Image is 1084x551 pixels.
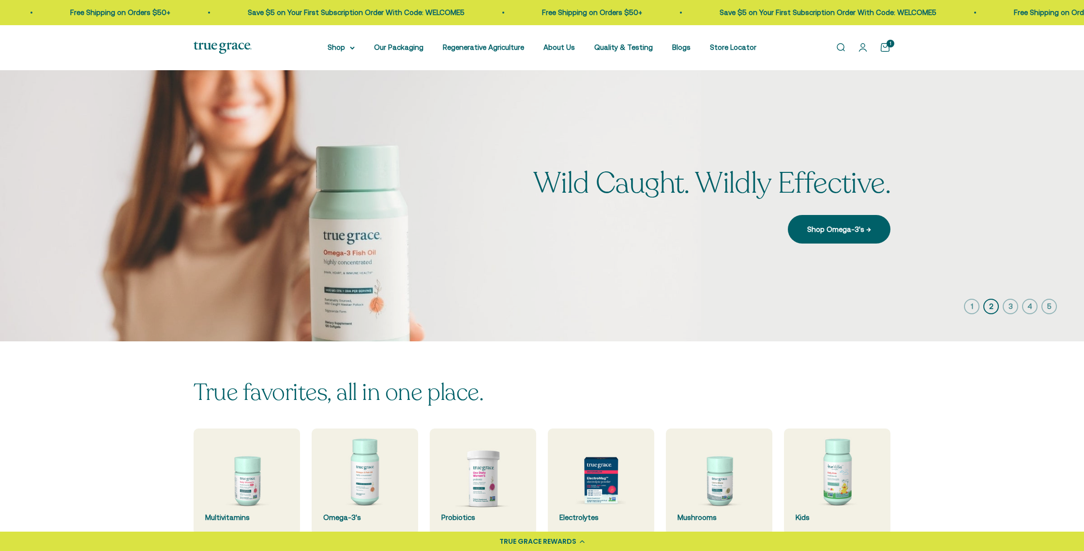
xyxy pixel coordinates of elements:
[559,512,643,523] div: Electrolytes
[524,8,624,16] a: Free Shipping on Orders $50+
[1003,299,1018,314] button: 3
[229,7,446,18] p: Save $5 on Your First Subscription Order With Code: WELCOME5
[672,43,691,51] a: Blogs
[701,7,918,18] p: Save $5 on Your First Subscription Order With Code: WELCOME5
[430,429,536,535] a: Probiotics
[548,429,654,535] a: Electrolytes
[788,215,890,243] a: Shop Omega-3's →
[666,429,772,535] a: Mushrooms
[205,512,288,523] div: Multivitamins
[194,377,483,408] split-lines: True favorites, all in one place.
[499,536,576,547] div: TRUE GRACE REWARDS
[887,40,894,47] cart-count: 1
[194,429,300,535] a: Multivitamins
[543,43,575,51] a: About Us
[710,43,756,51] a: Store Locator
[533,164,890,203] split-lines: Wild Caught. Wildly Effective.
[594,43,653,51] a: Quality & Testing
[983,299,999,314] button: 2
[328,42,355,53] summary: Shop
[796,512,879,523] div: Kids
[441,512,525,523] div: Probiotics
[784,429,890,535] a: Kids
[1022,299,1038,314] button: 4
[1041,299,1057,314] button: 5
[323,512,406,523] div: Omega-3's
[374,43,423,51] a: Our Packaging
[312,429,418,535] a: Omega-3's
[964,299,979,314] button: 1
[677,512,761,523] div: Mushrooms
[443,43,524,51] a: Regenerative Agriculture
[52,8,152,16] a: Free Shipping on Orders $50+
